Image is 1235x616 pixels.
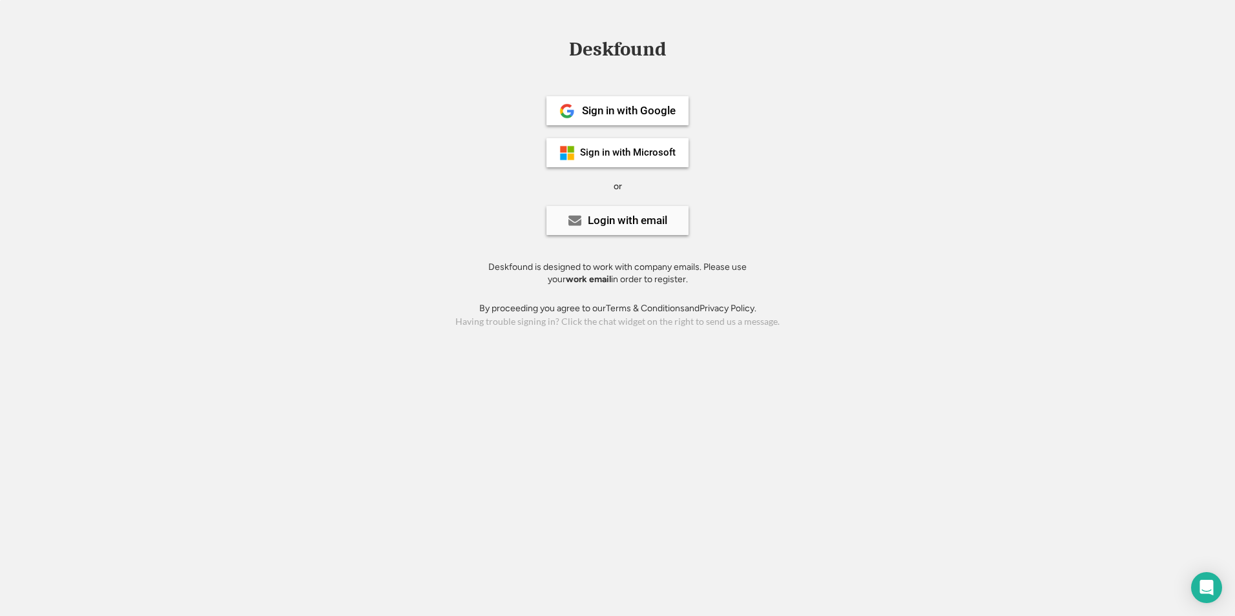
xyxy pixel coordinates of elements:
[606,303,685,314] a: Terms & Conditions
[614,180,622,193] div: or
[479,302,756,315] div: By proceeding you agree to our and
[582,105,676,116] div: Sign in with Google
[700,303,756,314] a: Privacy Policy.
[588,215,667,226] div: Login with email
[563,39,672,59] div: Deskfound
[566,274,611,285] strong: work email
[1191,572,1222,603] div: Open Intercom Messenger
[580,148,676,158] div: Sign in with Microsoft
[559,103,575,119] img: 1024px-Google__G__Logo.svg.png
[472,261,763,286] div: Deskfound is designed to work with company emails. Please use your in order to register.
[559,145,575,161] img: ms-symbollockup_mssymbol_19.png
